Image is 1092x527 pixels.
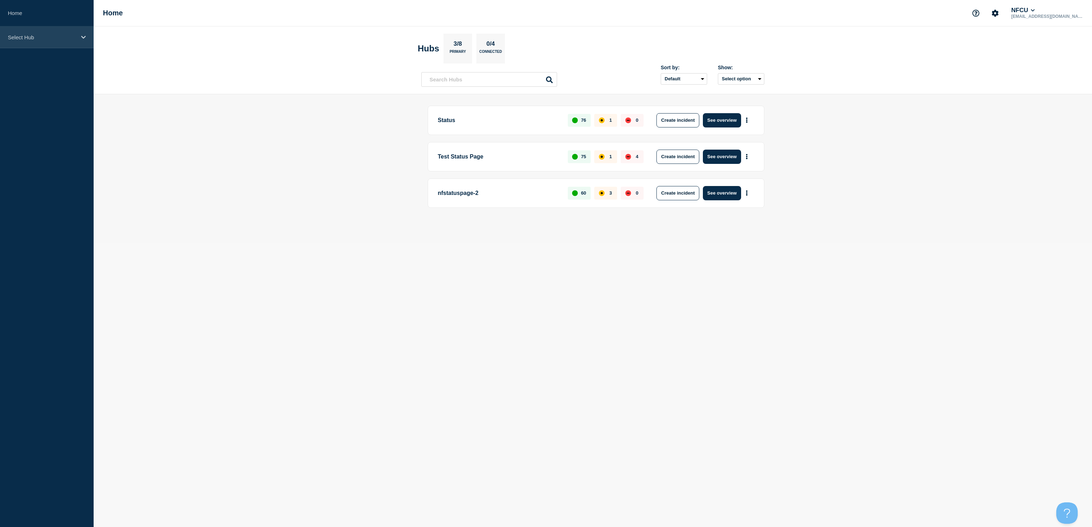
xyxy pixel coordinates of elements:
div: down [625,117,631,123]
h2: Hubs [418,44,439,54]
p: 1 [609,117,612,123]
p: 76 [581,117,586,123]
p: Select Hub [8,34,76,40]
button: Support [968,6,983,21]
div: Show: [718,65,764,70]
p: 0 [636,190,638,196]
p: 1 [609,154,612,159]
button: See overview [703,186,741,200]
button: More actions [742,150,751,163]
p: 4 [636,154,638,159]
button: Create incident [656,113,699,127]
p: 0 [636,117,638,123]
div: affected [599,117,605,123]
p: 60 [581,190,586,196]
div: Sort by: [661,65,707,70]
div: affected [599,154,605,160]
div: up [572,190,578,196]
button: More actions [742,186,751,200]
p: Primary [450,50,466,57]
p: 3/8 [451,40,465,50]
p: 0/4 [484,40,498,50]
div: affected [599,190,605,196]
select: Sort by [661,73,707,85]
button: More actions [742,114,751,127]
p: Connected [479,50,502,57]
h1: Home [103,9,123,17]
div: down [625,190,631,196]
button: See overview [703,113,741,127]
button: See overview [703,150,741,164]
div: up [572,117,578,123]
button: Create incident [656,186,699,200]
iframe: Help Scout Beacon - Open [1056,502,1078,524]
button: Create incident [656,150,699,164]
p: Status [438,113,560,127]
p: 3 [609,190,612,196]
div: up [572,154,578,160]
div: down [625,154,631,160]
button: Select option [718,73,764,85]
p: Test Status Page [438,150,560,164]
input: Search Hubs [421,72,557,87]
button: NFCU [1010,7,1036,14]
button: Account settings [988,6,1003,21]
p: nfstatuspage-2 [438,186,560,200]
p: 75 [581,154,586,159]
p: [EMAIL_ADDRESS][DOMAIN_NAME] [1010,14,1084,19]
